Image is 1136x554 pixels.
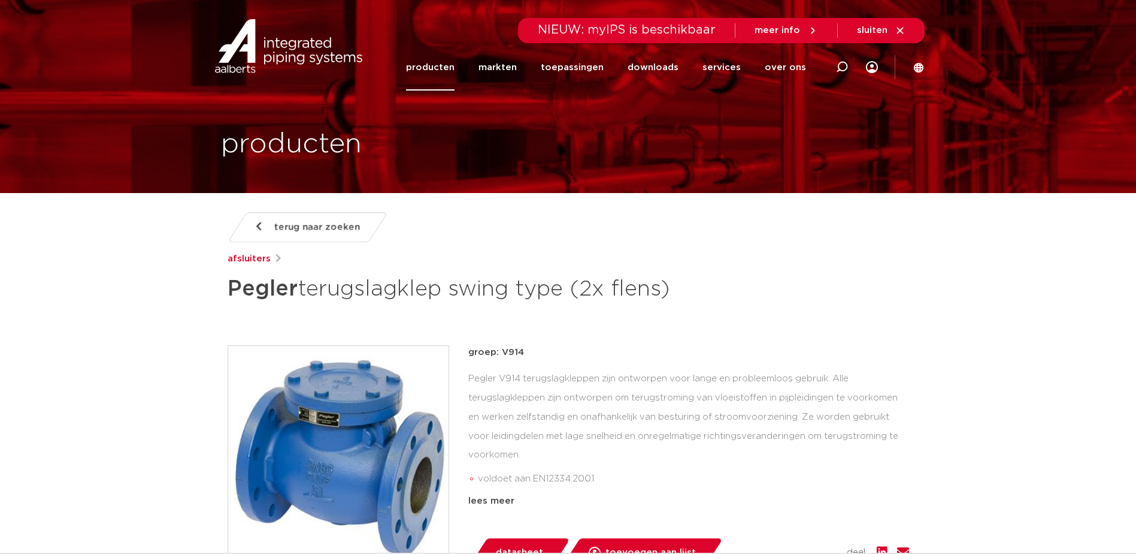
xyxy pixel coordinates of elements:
a: meer info [755,25,818,36]
li: werkdruk 16 Bar bij -10°C to 120°C [478,489,909,508]
strong: Pegler [228,278,298,300]
nav: Menu [406,44,806,91]
span: terug naar zoeken [274,218,360,237]
div: lees meer [468,494,909,508]
span: meer info [755,26,800,35]
a: over ons [765,44,806,91]
h1: terugslagklep swing type (2x flens) [228,271,677,307]
p: groep: V914 [468,345,909,360]
h1: producten [221,125,362,164]
a: services [702,44,741,91]
a: downloads [628,44,678,91]
a: markten [478,44,517,91]
a: toepassingen [541,44,604,91]
a: afsluiters [228,252,271,266]
li: voldoet aan EN12334:2001 [478,469,909,489]
a: terug naar zoeken [227,212,387,242]
span: sluiten [857,26,887,35]
div: Pegler V914 terugslagkleppen zijn ontworpen voor lange en probleemloos gebruik. Alle terugslagkle... [468,369,909,489]
span: NIEUW: myIPS is beschikbaar [538,24,716,36]
a: sluiten [857,25,905,36]
a: producten [406,44,455,91]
